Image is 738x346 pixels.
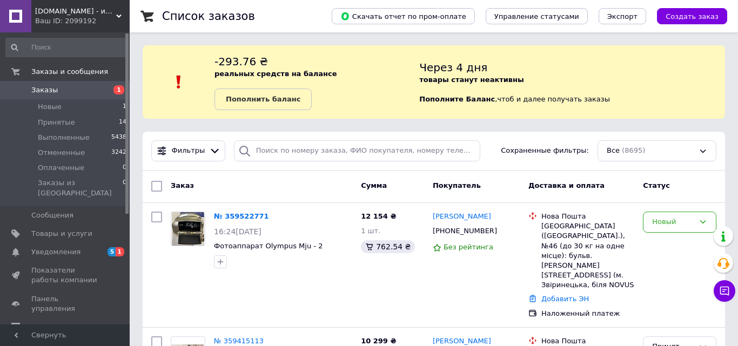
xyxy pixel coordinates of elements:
[123,178,126,198] span: 0
[214,212,269,220] a: № 359522771
[419,76,524,84] b: товары станут неактивны
[116,247,124,256] span: 1
[38,118,75,127] span: Принятые
[607,12,638,21] span: Экспорт
[419,95,495,103] b: Пополните Баланс
[657,8,727,24] button: Создать заказ
[123,102,126,112] span: 1
[652,216,694,228] div: Новый
[361,227,380,235] span: 1 шт.
[622,146,645,154] span: (8695)
[433,212,491,222] a: [PERSON_NAME]
[599,8,646,24] button: Экспорт
[433,181,481,189] span: Покупатель
[31,67,108,77] span: Заказы и сообщения
[31,266,100,285] span: Показатели работы компании
[171,74,187,90] img: :exclamation:
[214,242,323,250] a: Фотоаппарат Olympus Mju - 2
[31,229,92,239] span: Товары и услуги
[31,85,58,95] span: Заказы
[361,337,396,345] span: 10 299 ₴
[646,12,727,20] a: Создать заказ
[31,294,100,314] span: Панель управления
[38,133,90,143] span: Выполненные
[361,212,396,220] span: 12 154 ₴
[541,221,634,290] div: [GEOGRAPHIC_DATA] ([GEOGRAPHIC_DATA].), №46 (до 30 кг на одне місце): бульв. [PERSON_NAME][STREET...
[214,55,268,68] span: -293.76 ₴
[332,8,475,24] button: Скачать отчет по пром-оплате
[38,102,62,112] span: Новые
[234,140,480,161] input: Поиск по номеру заказа, ФИО покупателя, номеру телефона, Email, номеру накладной
[108,247,116,256] span: 5
[643,181,670,189] span: Статус
[111,133,126,143] span: 5438
[444,243,493,251] span: Без рейтинга
[172,212,205,246] img: Фото товару
[38,148,85,158] span: Отмененные
[31,211,73,220] span: Сообщения
[419,61,487,74] span: Через 4 дня
[35,16,130,26] div: Ваш ID: 2099192
[214,227,261,236] span: 16:24[DATE]
[172,146,205,156] span: Фильтры
[5,38,128,57] input: Поиск
[171,212,205,246] a: Фото товару
[111,148,126,158] span: 3242
[123,163,126,173] span: 0
[541,295,589,303] a: Добавить ЭН
[714,280,735,302] button: Чат с покупателем
[31,322,60,332] span: Отзывы
[214,70,337,78] b: реальных средств на балансе
[340,11,466,21] span: Скачать отчет по пром-оплате
[486,8,588,24] button: Управление статусами
[214,89,312,110] a: Пополнить баланс
[38,178,123,198] span: Заказы из [GEOGRAPHIC_DATA]
[361,240,415,253] div: 762.54 ₴
[433,227,497,235] span: [PHONE_NUMBER]
[38,163,84,173] span: Оплаченные
[541,212,634,221] div: Нова Пошта
[214,337,264,345] a: № 359415113
[501,146,589,156] span: Сохраненные фильтры:
[666,12,719,21] span: Создать заказ
[226,95,300,103] b: Пополнить баланс
[361,181,387,189] span: Сумма
[607,146,620,156] span: Все
[541,309,634,318] div: Наложенный платеж
[541,336,634,346] div: Нова Пошта
[171,181,194,189] span: Заказ
[31,247,80,257] span: Уведомления
[419,54,725,110] div: , чтоб и далее получать заказы
[528,181,605,189] span: Доставка и оплата
[162,10,255,23] h1: Список заказов
[494,12,579,21] span: Управление статусами
[119,118,126,127] span: 14
[113,85,124,94] span: 1
[35,6,116,16] span: Persona.net.ua - интернет магазин электроники и аксессуаров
